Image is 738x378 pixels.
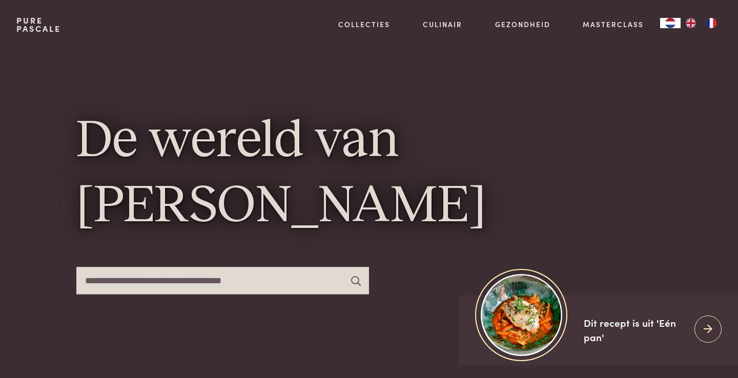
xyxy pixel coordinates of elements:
h1: De wereld van [PERSON_NAME] [76,109,662,240]
a: Collecties [338,19,390,30]
img: https://admin.purepascale.com/wp-content/uploads/2025/08/home_recept_link.jpg [481,274,562,355]
aside: Language selected: Nederlands [660,18,722,28]
a: NL [660,18,681,28]
a: PurePascale [16,16,61,33]
a: https://admin.purepascale.com/wp-content/uploads/2025/08/home_recept_link.jpg Dit recept is uit '... [459,295,738,365]
div: Language [660,18,681,28]
a: FR [701,18,722,28]
ul: Language list [681,18,722,28]
a: Culinair [423,19,462,30]
a: Gezondheid [495,19,550,30]
a: EN [681,18,701,28]
a: Masterclass [583,19,644,30]
div: Dit recept is uit 'Eén pan' [584,316,686,345]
